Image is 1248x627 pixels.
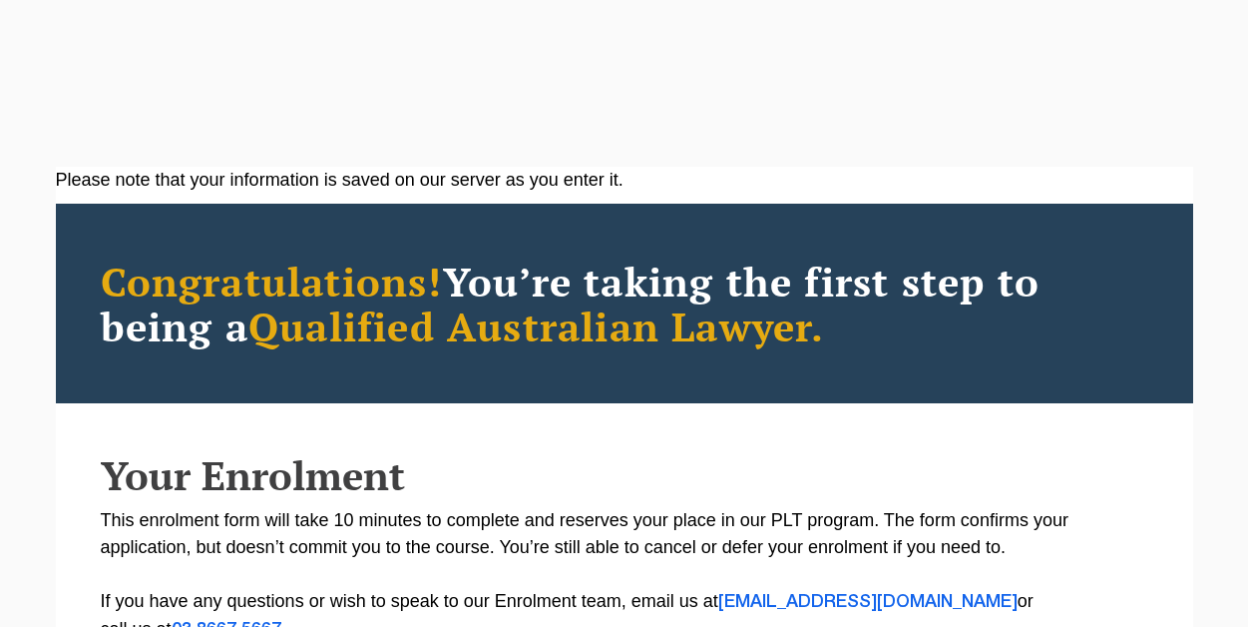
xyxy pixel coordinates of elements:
h2: Your Enrolment [101,453,1148,497]
div: Please note that your information is saved on our server as you enter it. [56,167,1193,194]
span: Qualified Australian Lawyer. [248,300,825,352]
span: Congratulations! [101,255,443,308]
a: [EMAIL_ADDRESS][DOMAIN_NAME] [718,594,1018,610]
h2: You’re taking the first step to being a [101,259,1148,348]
